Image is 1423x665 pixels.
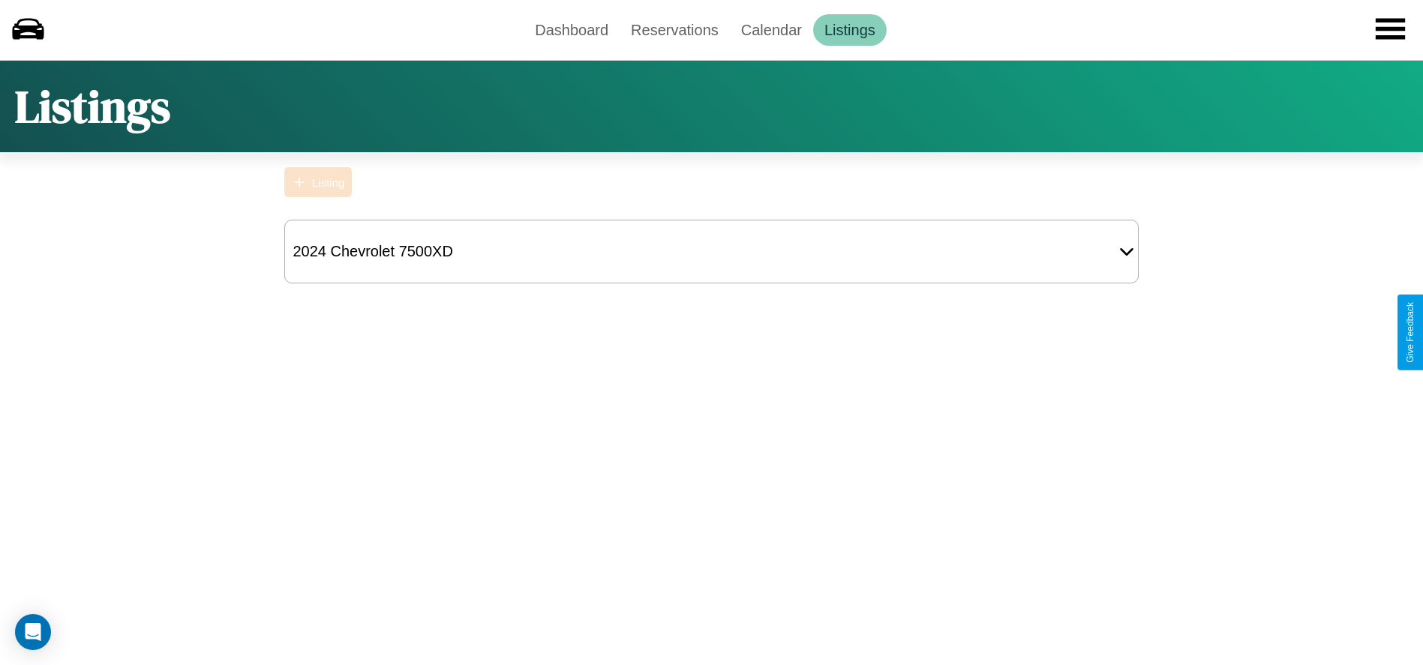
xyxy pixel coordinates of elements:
[813,14,887,46] a: Listings
[620,14,730,46] a: Reservations
[524,14,620,46] a: Dashboard
[15,76,170,137] h1: Listings
[15,614,51,650] div: Open Intercom Messenger
[730,14,813,46] a: Calendar
[312,176,344,189] div: Listing
[284,167,352,197] button: Listing
[1405,302,1415,363] div: Give Feedback
[285,235,461,268] div: 2024 Chevrolet 7500XD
